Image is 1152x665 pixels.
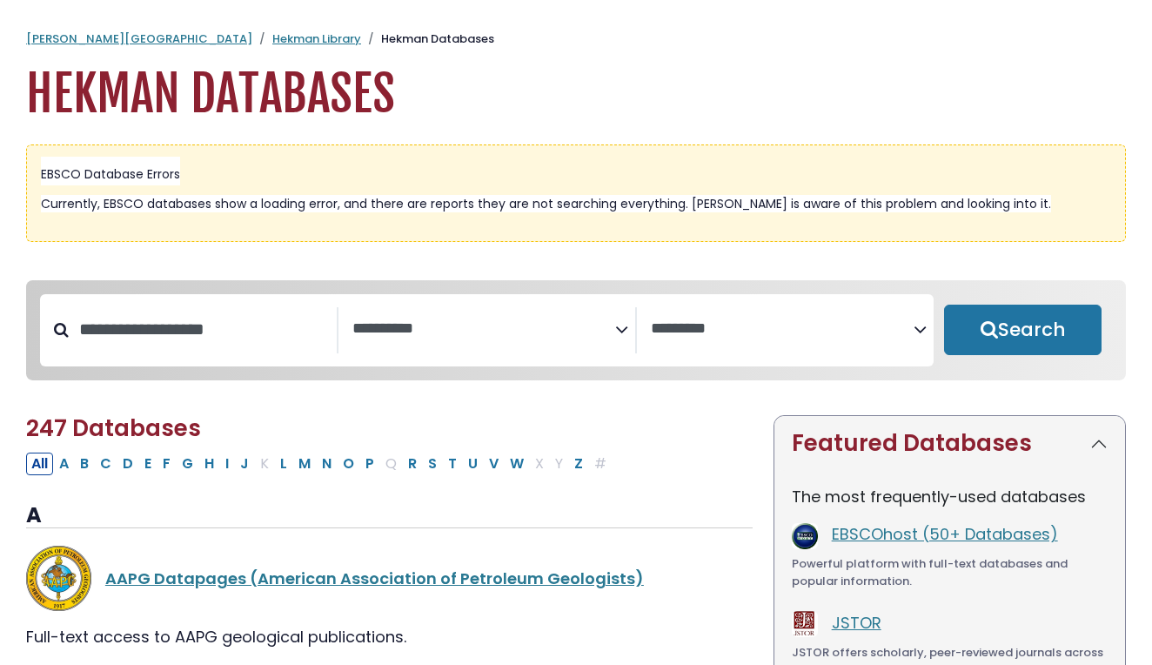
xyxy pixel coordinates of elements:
[41,165,180,183] span: EBSCO Database Errors
[832,523,1058,545] a: EBSCOhost (50+ Databases)
[117,453,138,475] button: Filter Results D
[26,280,1126,381] nav: Search filters
[199,453,219,475] button: Filter Results H
[484,453,504,475] button: Filter Results V
[944,305,1102,355] button: Submit for Search Results
[26,452,613,474] div: Alpha-list to filter by first letter of database name
[105,568,644,589] a: AAPG Datapages (American Association of Petroleum Geologists)
[69,315,337,344] input: Search database by title or keyword
[832,612,881,634] a: JSTOR
[272,30,361,47] a: Hekman Library
[157,453,176,475] button: Filter Results F
[75,453,94,475] button: Filter Results B
[569,453,588,475] button: Filter Results Z
[792,555,1108,589] div: Powerful platform with full-text databases and popular information.
[338,453,359,475] button: Filter Results O
[26,30,1126,48] nav: breadcrumb
[41,195,1051,212] span: Currently, EBSCO databases show a loading error, and there are reports they are not searching eve...
[443,453,462,475] button: Filter Results T
[26,30,252,47] a: [PERSON_NAME][GEOGRAPHIC_DATA]
[463,453,483,475] button: Filter Results U
[275,453,292,475] button: Filter Results L
[360,453,379,475] button: Filter Results P
[26,413,201,444] span: 247 Databases
[792,485,1108,508] p: The most frequently-used databases
[26,453,53,475] button: All
[423,453,442,475] button: Filter Results S
[54,453,74,475] button: Filter Results A
[317,453,337,475] button: Filter Results N
[403,453,422,475] button: Filter Results R
[505,453,529,475] button: Filter Results W
[177,453,198,475] button: Filter Results G
[651,320,914,339] textarea: Search
[220,453,234,475] button: Filter Results I
[361,30,494,48] li: Hekman Databases
[352,320,615,339] textarea: Search
[26,65,1126,124] h1: Hekman Databases
[774,416,1125,471] button: Featured Databases
[293,453,316,475] button: Filter Results M
[235,453,254,475] button: Filter Results J
[95,453,117,475] button: Filter Results C
[26,503,753,529] h3: A
[26,625,753,648] div: Full-text access to AAPG geological publications.
[139,453,157,475] button: Filter Results E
